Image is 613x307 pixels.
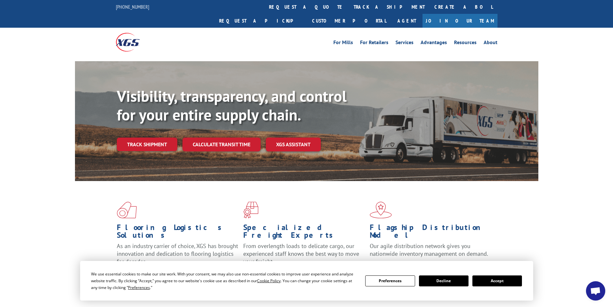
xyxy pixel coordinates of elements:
[91,271,358,291] div: We use essential cookies to make our site work. With your consent, we may also use non-essential ...
[117,224,238,242] h1: Flooring Logistics Solutions
[391,14,423,28] a: Agent
[128,285,150,290] span: Preferences
[370,224,491,242] h1: Flagship Distribution Model
[182,138,261,151] a: Calculate transit time
[307,14,391,28] a: Customer Portal
[454,40,477,47] a: Resources
[484,40,497,47] a: About
[266,138,321,151] a: XGS ASSISTANT
[243,242,365,271] p: From overlength loads to delicate cargo, our experienced staff knows the best way to move your fr...
[243,202,258,218] img: xgs-icon-focused-on-flooring-red
[472,275,522,286] button: Accept
[117,242,238,265] span: As an industry carrier of choice, XGS has brought innovation and dedication to flooring logistics...
[360,40,388,47] a: For Retailers
[214,14,307,28] a: Request a pickup
[116,4,149,10] a: [PHONE_NUMBER]
[333,40,353,47] a: For Mills
[419,275,469,286] button: Decline
[117,86,347,125] b: Visibility, transparency, and control for your entire supply chain.
[370,242,488,257] span: Our agile distribution network gives you nationwide inventory management on demand.
[423,14,497,28] a: Join Our Team
[421,40,447,47] a: Advantages
[370,202,392,218] img: xgs-icon-flagship-distribution-model-red
[80,261,533,301] div: Cookie Consent Prompt
[257,278,281,283] span: Cookie Policy
[395,40,413,47] a: Services
[365,275,415,286] button: Preferences
[117,202,137,218] img: xgs-icon-total-supply-chain-intelligence-red
[117,138,177,151] a: Track shipment
[243,224,365,242] h1: Specialized Freight Experts
[586,281,605,301] div: Open chat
